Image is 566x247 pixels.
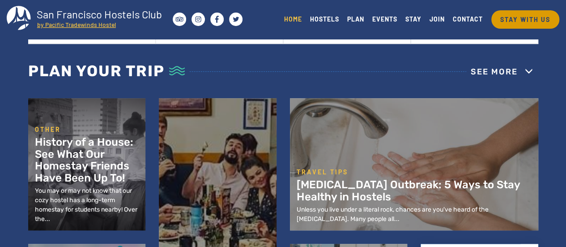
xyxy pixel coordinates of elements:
div: Other [35,125,61,134]
tspan: by Pacific Tradewinds Hostel [37,21,116,28]
a: PLAN [343,13,368,25]
a: STAY [401,13,426,25]
div: Unless you live under a literal rock, chances are you've heard of the [MEDICAL_DATA]. Many people... [297,205,532,224]
button: See more [466,57,538,86]
div: Travel Tips [297,168,348,177]
h2: History of a House: See What Our Homestay Friends Have Been Up To! [35,136,139,184]
a: Other History of a House: See What Our Homestay Friends Have Been Up To! You may or may not know ... [28,98,146,230]
a: San Francisco Hostels Club by Pacific Tradewinds Hostel [7,6,170,33]
a: HOSTELS [306,13,343,25]
a: JOIN [426,13,449,25]
a: STAY WITH US [491,10,559,29]
div: You may or may not know that our cozy hostel has a long-term homestay for students nearby! Over t... [35,186,139,224]
a: HOME [280,13,306,25]
h2: [MEDICAL_DATA] Outbreak: 5 Ways to Stay Healthy in Hostels [297,179,532,203]
a: CONTACT [449,13,487,25]
span: See more [471,67,518,77]
a: Travel Tips [MEDICAL_DATA] Outbreak: 5 Ways to Stay Healthy in Hostels Unless you live under a li... [290,98,538,230]
tspan: San Francisco Hostels Club [37,8,162,21]
a: EVENTS [368,13,401,25]
h2: Plan your trip [28,57,189,85]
